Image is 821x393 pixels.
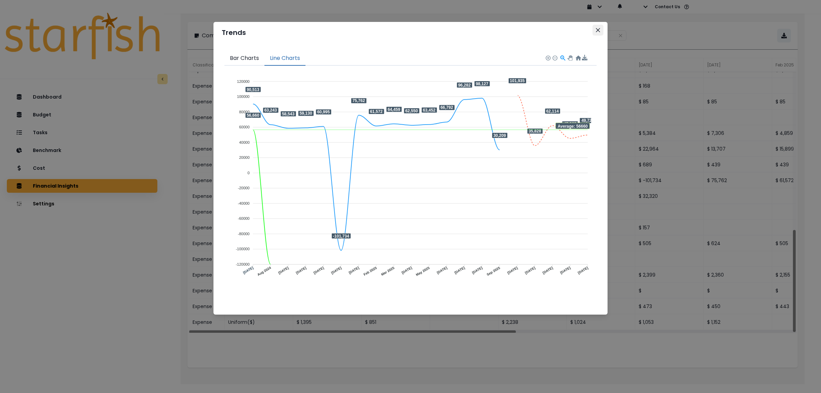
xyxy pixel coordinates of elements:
[238,232,249,236] tspan: -80000
[568,55,572,60] div: Panning
[330,266,342,275] tspan: [DATE]
[295,266,307,275] tspan: [DATE]
[213,22,608,43] header: Trends
[224,51,264,66] button: Bar Charts
[552,55,557,60] div: Zoom Out
[264,51,305,66] button: Line Charts
[238,186,249,190] tspan: -20000
[436,266,448,275] tspan: [DATE]
[401,266,413,275] tspan: [DATE]
[236,247,249,251] tspan: -100000
[559,266,571,275] tspan: [DATE]
[560,55,565,61] div: Selection Zoom
[363,266,378,276] tspan: Feb 2025
[238,201,249,205] tspan: -40000
[313,266,325,275] tspan: [DATE]
[575,55,581,61] div: Reset Zoom
[507,266,518,275] tspan: [DATE]
[582,55,588,61] img: download-solid.76f27b67513bc6e4b1a02da61d3a2511.svg
[582,55,588,61] div: Menu
[238,216,249,220] tspan: -60000
[239,155,250,160] tspan: 20000
[239,140,250,144] tspan: 40000
[257,266,272,277] tspan: Aug 2024
[239,125,250,129] tspan: 60000
[545,55,550,60] div: Zoom In
[577,266,589,275] tspan: [DATE]
[454,266,465,275] tspan: [DATE]
[486,266,501,276] tspan: Sep 2025
[247,171,249,175] tspan: 0
[348,266,360,275] tspan: [DATE]
[380,266,395,276] tspan: Mar 2025
[237,94,250,99] tspan: 100000
[542,266,553,275] tspan: [DATE]
[236,262,249,266] tspan: -120000
[278,266,289,275] tspan: [DATE]
[239,110,250,114] tspan: 80000
[524,266,536,275] tspan: [DATE]
[415,266,430,277] tspan: May 2025
[242,266,254,275] tspan: [DATE]
[592,25,603,36] button: Close
[471,266,483,275] tspan: [DATE]
[237,79,250,84] tspan: 120000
